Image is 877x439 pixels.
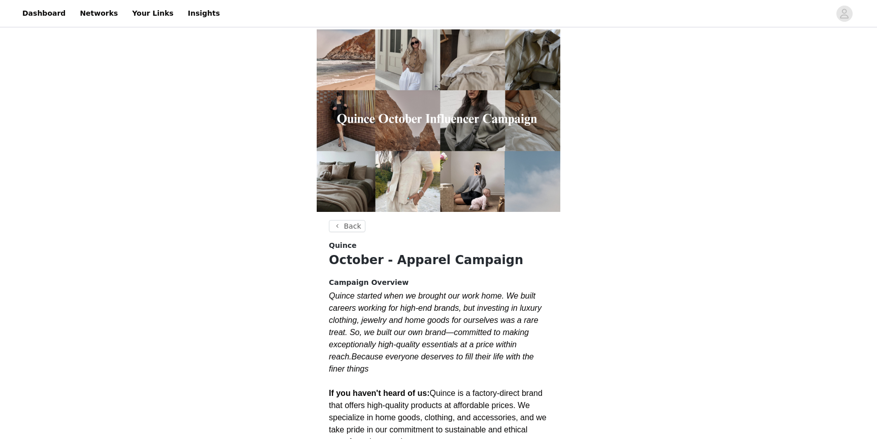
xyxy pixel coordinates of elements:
a: Your Links [126,2,180,25]
em: Because everyone deserves to fill their life with the finer things [329,352,534,373]
h1: October - Apparel Campaign [329,251,548,269]
button: Back [329,220,365,232]
strong: If you haven't heard of us: [329,389,430,397]
em: Quince started when we brought our work home. We built careers working for high-end brands, but i... [329,291,542,361]
a: Networks [74,2,124,25]
div: avatar [839,6,849,22]
a: Dashboard [16,2,72,25]
a: Insights [182,2,226,25]
span: Quince [329,240,356,251]
img: campaign image [317,29,560,212]
h4: Campaign Overview [329,277,548,288]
